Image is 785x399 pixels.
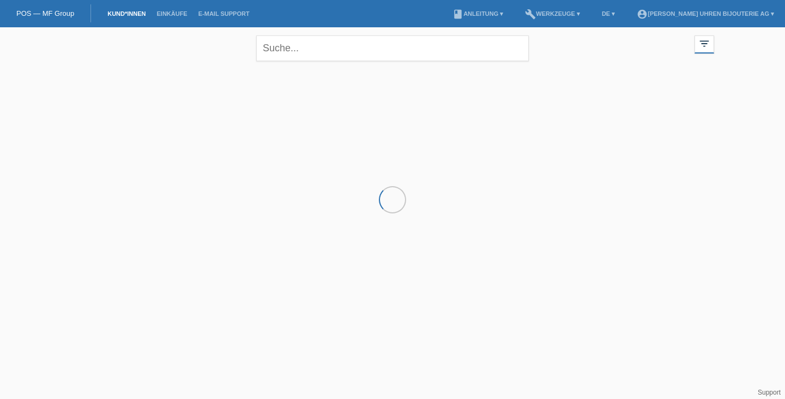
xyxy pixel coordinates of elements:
[447,10,509,17] a: bookAnleitung ▾
[637,9,648,20] i: account_circle
[525,9,536,20] i: build
[520,10,585,17] a: buildWerkzeuge ▾
[596,10,620,17] a: DE ▾
[151,10,192,17] a: Einkäufe
[631,10,780,17] a: account_circle[PERSON_NAME] Uhren Bijouterie AG ▾
[193,10,255,17] a: E-Mail Support
[452,9,463,20] i: book
[698,38,710,50] i: filter_list
[16,9,74,17] a: POS — MF Group
[256,35,529,61] input: Suche...
[758,389,781,396] a: Support
[102,10,151,17] a: Kund*innen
